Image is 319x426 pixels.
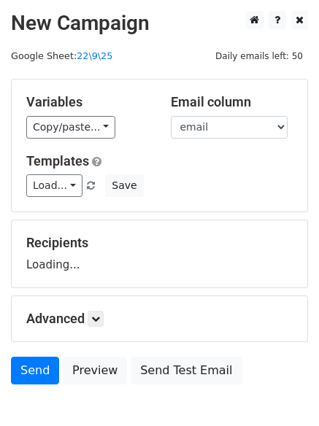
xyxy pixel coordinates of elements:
[26,174,82,197] a: Load...
[11,357,59,384] a: Send
[77,50,112,61] a: 22\9\25
[26,235,293,273] div: Loading...
[11,50,112,61] small: Google Sheet:
[105,174,143,197] button: Save
[210,50,308,61] a: Daily emails left: 50
[26,235,293,251] h5: Recipients
[210,48,308,64] span: Daily emails left: 50
[26,94,149,110] h5: Variables
[11,11,308,36] h2: New Campaign
[26,153,89,169] a: Templates
[26,116,115,139] a: Copy/paste...
[26,311,293,327] h5: Advanced
[171,94,293,110] h5: Email column
[63,357,127,384] a: Preview
[131,357,242,384] a: Send Test Email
